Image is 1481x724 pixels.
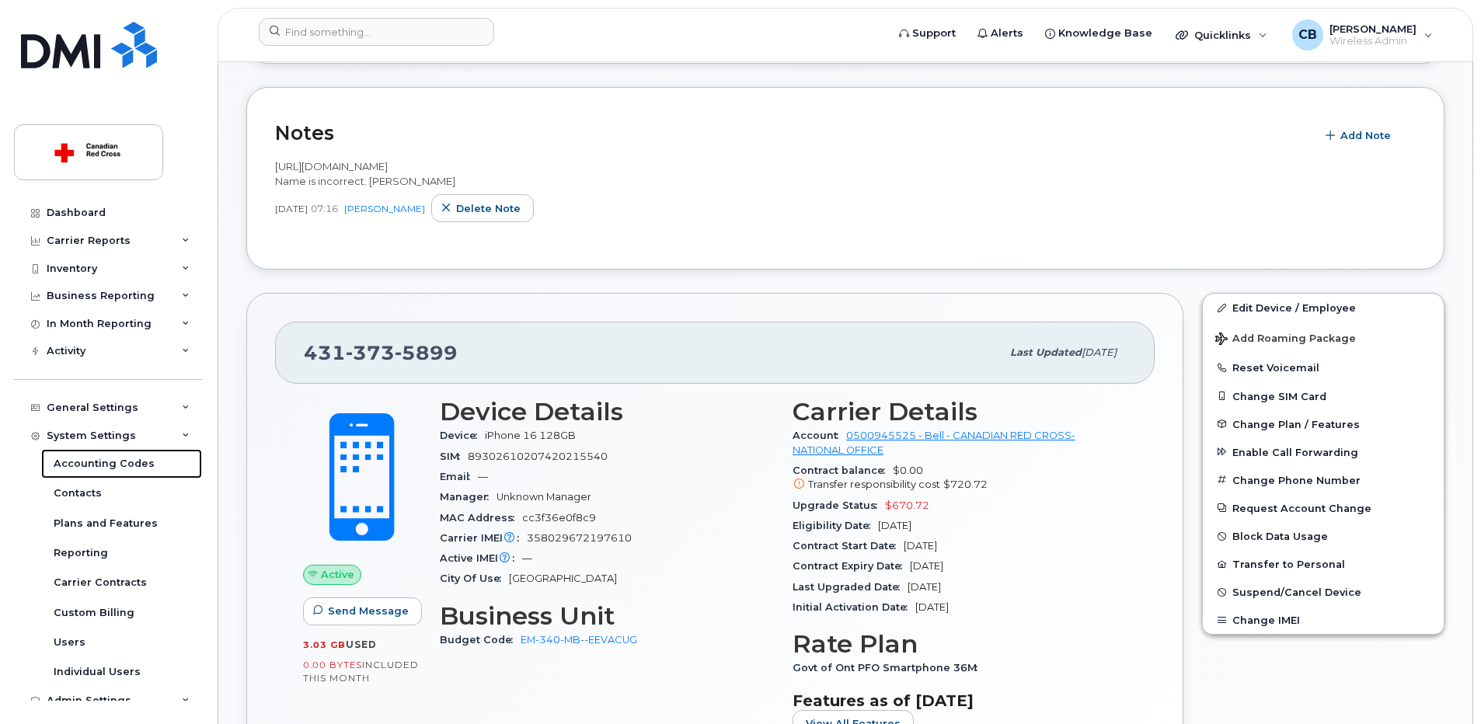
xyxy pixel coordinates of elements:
[344,203,425,214] a: [PERSON_NAME]
[440,471,478,482] span: Email
[1215,332,1356,347] span: Add Roaming Package
[440,532,527,544] span: Carrier IMEI
[1329,23,1417,35] span: [PERSON_NAME]
[440,491,497,503] span: Manager
[478,471,488,482] span: —
[904,540,937,552] span: [DATE]
[1203,382,1444,410] button: Change SIM Card
[440,602,774,630] h3: Business Unit
[440,552,522,564] span: Active IMEI
[1082,346,1117,358] span: [DATE]
[440,451,468,462] span: SIM
[497,491,591,503] span: Unknown Manager
[311,202,338,215] span: 07:16
[440,634,521,646] span: Budget Code
[793,465,893,476] span: Contract balance
[468,451,608,462] span: 89302610207420215540
[440,512,522,524] span: MAC Address
[275,202,308,215] span: [DATE]
[1010,346,1082,358] span: Last updated
[1232,446,1358,458] span: Enable Call Forwarding
[522,552,532,564] span: —
[303,639,346,650] span: 3.03 GB
[1203,353,1444,381] button: Reset Voicemail
[1203,438,1444,466] button: Enable Call Forwarding
[527,532,632,544] span: 358029672197610
[1203,466,1444,494] button: Change Phone Number
[1034,18,1163,49] a: Knowledge Base
[259,18,494,46] input: Find something...
[440,398,774,426] h3: Device Details
[793,430,1075,455] a: 0500945525 - Bell - CANADIAN RED CROSS- NATIONAL OFFICE
[793,691,1127,710] h3: Features as of [DATE]
[1203,322,1444,353] button: Add Roaming Package
[793,499,885,511] span: Upgrade Status
[346,639,377,650] span: used
[431,194,534,222] button: Delete note
[1232,418,1360,430] span: Change Plan / Features
[915,601,949,613] span: [DATE]
[321,567,354,582] span: Active
[910,560,943,572] span: [DATE]
[878,520,911,531] span: [DATE]
[1203,294,1444,322] a: Edit Device / Employee
[1165,19,1278,50] div: Quicklinks
[275,121,1308,144] h2: Notes
[303,597,422,625] button: Send Message
[328,604,409,618] span: Send Message
[793,540,904,552] span: Contract Start Date
[793,581,908,593] span: Last Upgraded Date
[808,479,940,490] span: Transfer responsibility cost
[303,660,362,670] span: 0.00 Bytes
[793,662,985,674] span: Govt of Ont PFO Smartphone 36M
[991,26,1023,41] span: Alerts
[440,430,485,441] span: Device
[793,630,1127,658] h3: Rate Plan
[793,398,1127,426] h3: Carrier Details
[485,430,576,441] span: iPhone 16 128GB
[1203,522,1444,550] button: Block Data Usage
[522,512,596,524] span: cc3f36e0f8c9
[888,18,967,49] a: Support
[1298,26,1317,44] span: CB
[304,341,458,364] span: 431
[1329,35,1417,47] span: Wireless Admin
[1203,550,1444,578] button: Transfer to Personal
[1203,410,1444,438] button: Change Plan / Features
[346,341,395,364] span: 373
[793,465,1127,493] span: $0.00
[521,634,637,646] a: EM-340-MB--EEVACUG
[440,573,509,584] span: City Of Use
[1194,29,1251,41] span: Quicklinks
[1203,578,1444,606] button: Suspend/Cancel Device
[1340,128,1391,143] span: Add Note
[943,479,988,490] span: $720.72
[967,18,1034,49] a: Alerts
[456,201,521,216] span: Delete note
[1281,19,1444,50] div: Corinne Burke
[793,520,878,531] span: Eligibility Date
[1058,26,1152,41] span: Knowledge Base
[912,26,956,41] span: Support
[1315,122,1404,150] button: Add Note
[793,560,910,572] span: Contract Expiry Date
[275,160,455,187] span: [URL][DOMAIN_NAME] Name is incorrect. [PERSON_NAME]
[1203,606,1444,634] button: Change IMEI
[908,581,941,593] span: [DATE]
[793,601,915,613] span: Initial Activation Date
[395,341,458,364] span: 5899
[793,430,846,441] span: Account
[509,573,617,584] span: [GEOGRAPHIC_DATA]
[1203,494,1444,522] button: Request Account Change
[885,499,929,511] span: $670.72
[1232,587,1361,598] span: Suspend/Cancel Device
